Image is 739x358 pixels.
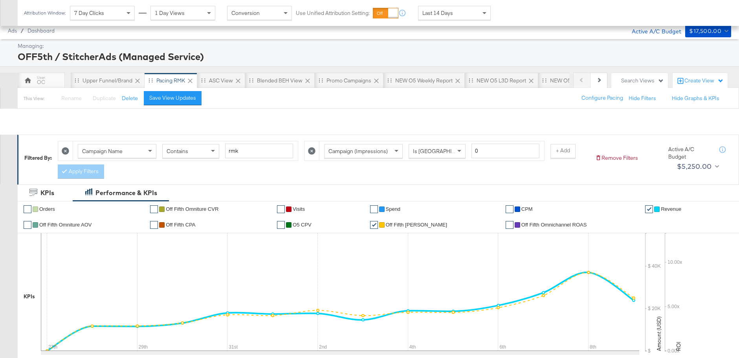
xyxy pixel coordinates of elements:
div: Save View Updates [149,94,196,102]
text: ROI [675,342,682,351]
span: 7 Day Clicks [74,9,104,16]
button: + Add [550,144,576,158]
div: NEW O5 Weekly Report [395,77,453,84]
a: ✔ [277,221,285,229]
span: Spend [386,206,401,212]
div: OC [37,79,45,86]
div: Drag to reorder tab [542,78,546,82]
div: Drag to reorder tab [319,78,323,82]
span: Is [GEOGRAPHIC_DATA] [413,148,473,155]
div: KPIs [40,188,54,197]
span: Duplicate [93,95,116,102]
button: Remove Filters [595,154,638,162]
div: Drag to reorder tab [201,78,205,82]
div: Pacing RMK [156,77,185,84]
a: Dashboard [28,27,55,34]
button: $5,250.00 [674,160,721,173]
div: Upper Funnel/Brand [83,77,132,84]
span: Rename [61,95,82,102]
div: $17,500.00 [689,26,721,36]
span: off fifth CPA [166,222,195,228]
div: NEW O5 L3D Report [477,77,526,84]
div: ASC View [209,77,233,84]
span: Visits [293,206,305,212]
div: Drag to reorder tab [387,78,392,82]
a: ✔ [645,205,653,213]
div: Create View [684,77,724,85]
a: ✔ [24,221,31,229]
input: Enter a search term [225,144,293,158]
span: Last 14 Days [422,9,453,16]
div: Drag to reorder tab [75,78,79,82]
span: Off Fifth [PERSON_NAME] [386,222,447,228]
span: Ads [8,27,17,34]
a: ✔ [370,221,378,229]
div: Active A/C Budget [668,146,711,160]
span: Contains [167,148,188,155]
span: CPM [521,206,533,212]
button: Delete [122,95,138,102]
text: Amount (USD) [655,316,662,351]
div: Managing: [18,42,729,50]
a: ✔ [277,205,285,213]
button: Save View Updates [144,91,202,105]
span: Campaign Name [82,148,123,155]
div: Blended BEH View [257,77,303,84]
div: Drag to reorder tab [469,78,473,82]
div: Filtered By: [24,154,52,162]
div: $5,250.00 [677,161,712,172]
div: Search Views [621,77,664,84]
span: 1 Day Views [155,9,185,16]
label: Use Unified Attribution Setting: [296,9,370,17]
div: OFF5th / StitcherAds (Managed Service) [18,50,729,63]
div: This View: [24,95,44,102]
span: Off Fifth Omniture CVR [166,206,218,212]
div: Promo Campaigns [326,77,371,84]
div: Drag to reorder tab [249,78,253,82]
button: Hide Filters [629,95,656,102]
div: Active A/C Budget [623,25,681,37]
span: Conversion [231,9,260,16]
span: Off Fifth Omnichannel ROAS [521,222,587,228]
span: Orders [39,206,55,212]
input: Enter a number [471,144,539,158]
a: ✔ [150,221,158,229]
span: Campaign (Impressions) [328,148,388,155]
a: ✔ [506,205,513,213]
div: KPIs [24,293,35,300]
a: ✔ [506,221,513,229]
div: Drag to reorder tab [149,78,153,82]
button: Hide Graphs & KPIs [672,95,719,102]
div: Performance & KPIs [95,188,157,197]
button: $17,500.00 [685,25,731,37]
a: ✔ [150,205,158,213]
span: Revenue [661,206,681,212]
span: O5 CPV [293,222,312,228]
button: Configure Pacing [576,91,629,105]
span: / [17,27,28,34]
a: ✔ [24,205,31,213]
span: Off Fifth Omniture AOV [39,222,92,228]
div: NEW O5 Daily ROAS [550,77,600,84]
div: Attribution Window: [24,10,66,16]
a: ✔ [370,205,378,213]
